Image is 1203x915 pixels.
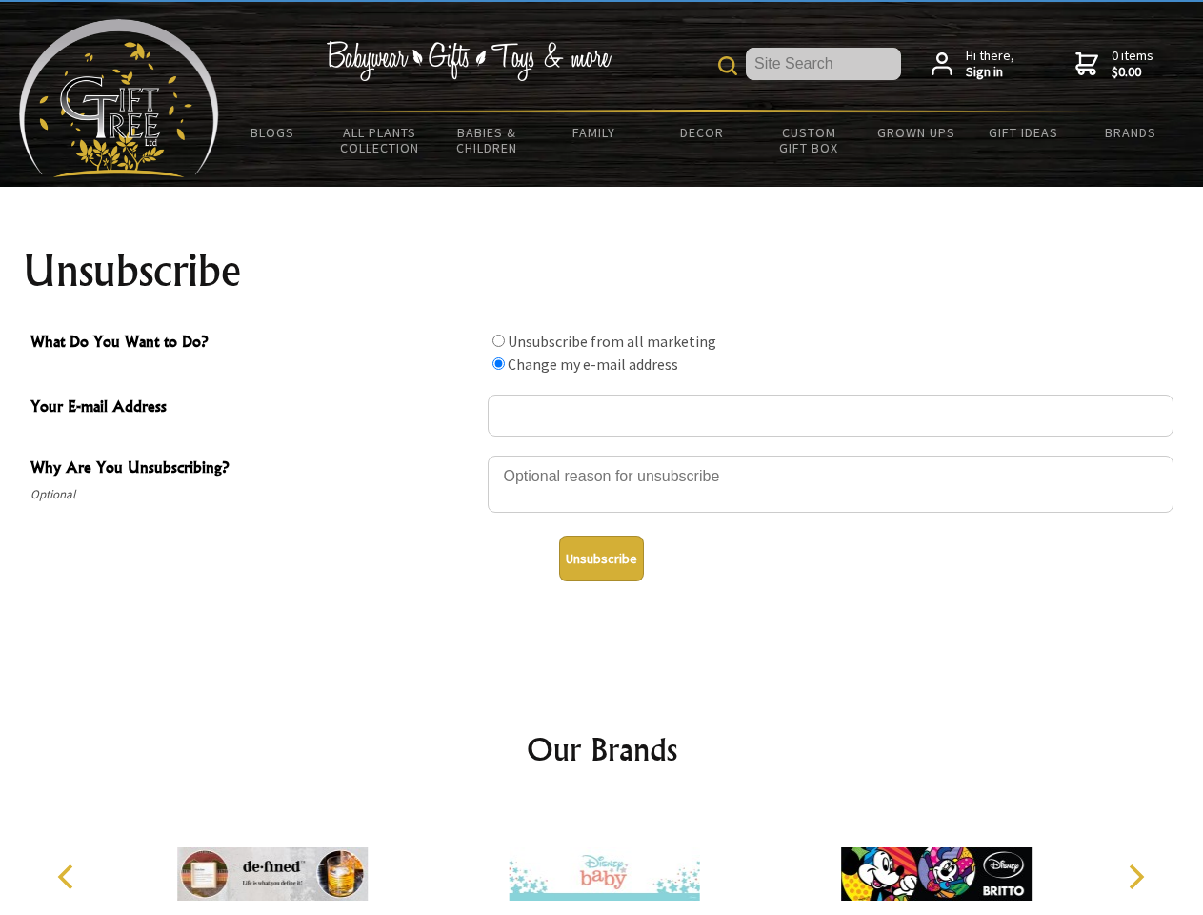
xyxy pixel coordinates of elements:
span: What Do You Want to Do? [30,330,478,357]
input: Your E-mail Address [488,395,1173,437]
input: What Do You Want to Do? [492,357,505,370]
strong: Sign in [966,64,1014,81]
button: Previous [48,856,90,898]
label: Unsubscribe from all marketing [508,332,716,351]
a: Family [541,112,649,152]
textarea: Why Are You Unsubscribing? [488,456,1173,513]
input: What Do You Want to Do? [492,335,505,347]
a: Babies & Children [433,112,541,168]
button: Next [1114,856,1156,898]
span: Your E-mail Address [30,395,478,422]
a: Decor [648,112,755,152]
span: Optional [30,483,478,506]
span: Hi there, [966,48,1014,81]
a: Gift Ideas [970,112,1077,152]
button: Unsubscribe [559,536,644,581]
label: Change my e-mail address [508,355,678,374]
span: 0 items [1112,47,1153,81]
h1: Unsubscribe [23,248,1181,294]
img: product search [718,56,737,75]
a: 0 items$0.00 [1075,48,1153,81]
a: Hi there,Sign in [932,48,1014,81]
img: Babyware - Gifts - Toys and more... [19,19,219,177]
span: Why Are You Unsubscribing? [30,456,478,483]
input: Site Search [746,48,901,80]
a: All Plants Collection [327,112,434,168]
img: Babywear - Gifts - Toys & more [326,41,612,81]
h2: Our Brands [38,726,1166,772]
strong: $0.00 [1112,64,1153,81]
a: Grown Ups [862,112,970,152]
a: Brands [1077,112,1185,152]
a: BLOGS [219,112,327,152]
a: Custom Gift Box [755,112,863,168]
